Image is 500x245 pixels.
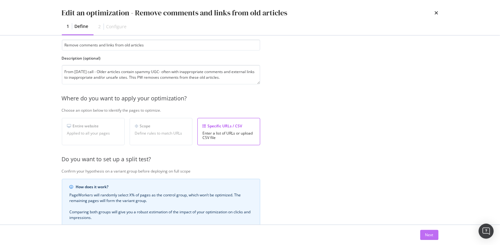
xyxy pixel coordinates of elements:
div: Applied to all your pages [67,131,119,136]
div: Choose an option below to identify the pages to optimize. [62,108,470,113]
div: How does it work? [76,184,252,190]
label: Description (optional) [62,56,260,61]
div: Confirm your hypothesis on a variant group before deploying on full scope [62,168,470,174]
div: Entire website [67,123,119,129]
button: Next [420,230,438,240]
div: Define [75,23,89,29]
div: info banner [62,179,260,226]
div: 1 [67,23,69,29]
div: PageWorkers will randomly select X% of pages as the control group, which won’t be optimized. The ... [70,192,252,221]
div: Configure [106,24,127,30]
div: Scope [135,123,187,129]
div: Specific URLs / CSV [203,123,255,129]
div: Open Intercom Messenger [479,224,494,239]
div: Edit an optimization - Remove comments and links from old articles [62,8,288,18]
div: Do you want to set up a split test? [62,155,470,163]
div: Where do you want to apply your optimization? [62,94,470,103]
div: 2 [99,24,101,30]
div: Next [425,232,433,237]
textarea: From [DATE] call - Older articles contain spammy UGC- often with inappropriate comments and exter... [62,65,260,84]
div: Enter a list of URLs or upload CSV file [203,131,255,140]
input: Enter an optimization name to easily find it back [62,40,260,51]
div: times [435,8,438,18]
div: Define rules to match URLs [135,131,187,136]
